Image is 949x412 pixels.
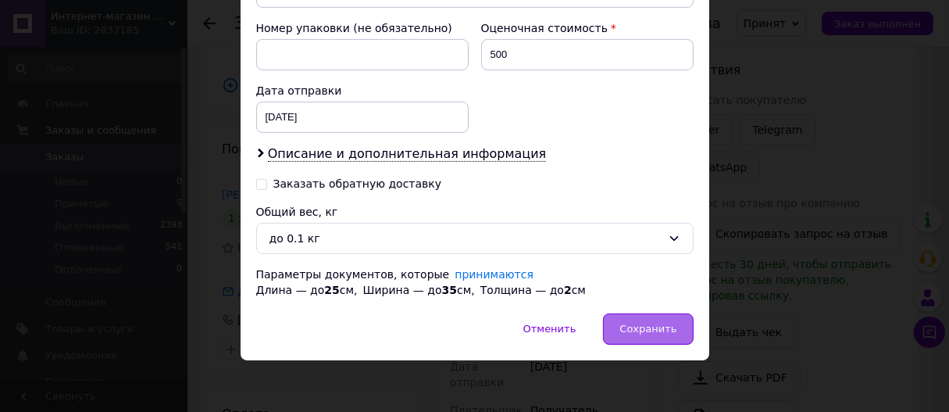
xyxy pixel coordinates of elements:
[268,146,547,162] span: Описание и дополнительная информация
[481,20,694,36] div: Оценочная стоимость
[256,267,694,298] div: Параметры документов, которые Длина — до см, Ширина — до см, Толщина — до см
[442,284,457,296] span: 35
[256,20,469,36] div: Номер упаковки (не обязательно)
[256,83,469,99] div: Дата отправки
[564,284,572,296] span: 2
[256,204,694,220] div: Общий вес, кг
[269,230,662,247] div: до 0.1 кг
[523,323,576,335] span: Отменить
[324,284,339,296] span: 25
[273,177,442,191] div: Заказать обратную доставку
[455,268,533,281] a: принимаются
[619,323,676,335] span: Сохранить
